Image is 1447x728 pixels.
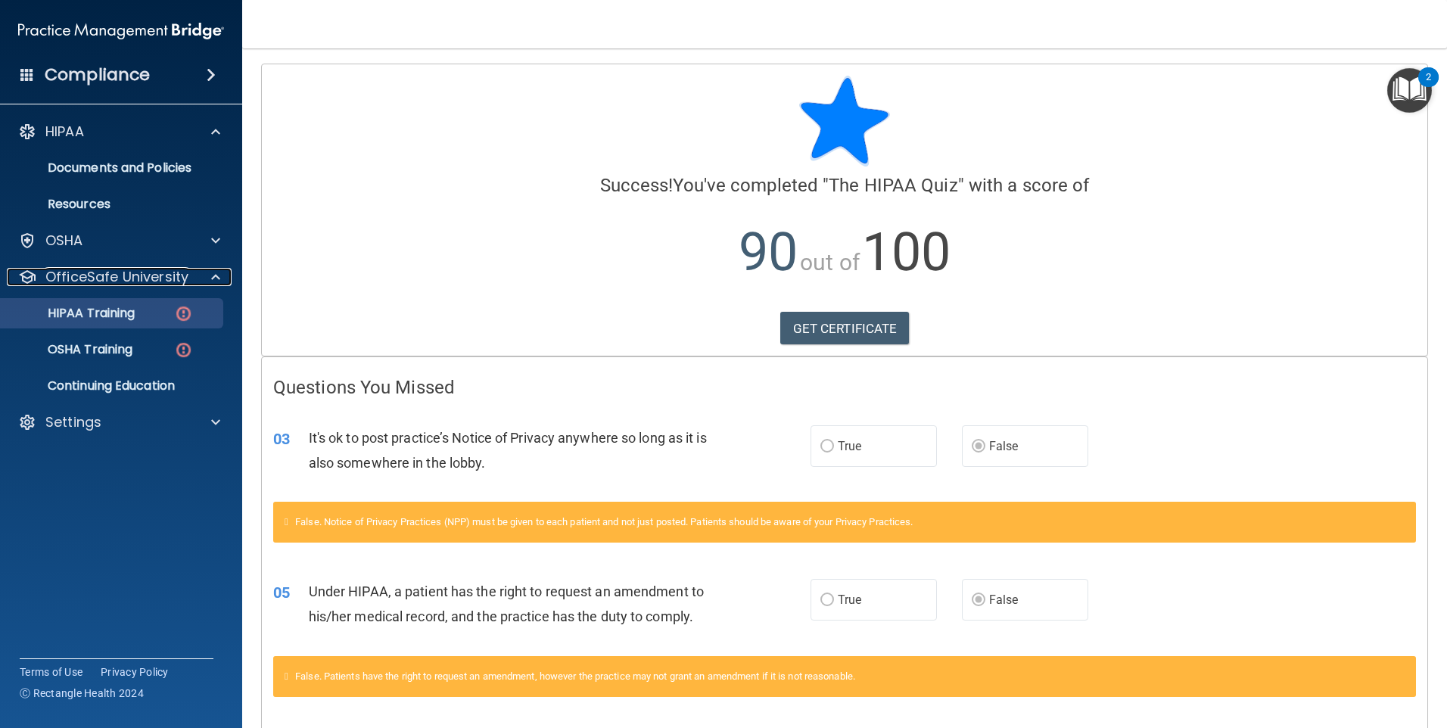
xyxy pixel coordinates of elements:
[20,664,82,680] a: Terms of Use
[10,378,216,394] p: Continuing Education
[972,595,985,606] input: False
[18,232,220,250] a: OSHA
[18,413,220,431] a: Settings
[273,430,290,448] span: 03
[101,664,169,680] a: Privacy Policy
[800,249,860,275] span: out of
[820,595,834,606] input: True
[273,583,290,602] span: 05
[18,123,220,141] a: HIPAA
[273,378,1416,397] h4: Questions You Missed
[174,304,193,323] img: danger-circle.6113f641.png
[309,583,704,624] span: Under HIPAA, a patient has the right to request an amendment to his/her medical record, and the p...
[45,413,101,431] p: Settings
[989,439,1019,453] span: False
[739,221,798,283] span: 90
[10,342,132,357] p: OSHA Training
[10,197,216,212] p: Resources
[838,593,861,607] span: True
[838,439,861,453] span: True
[972,441,985,453] input: False
[780,312,910,345] a: GET CERTIFICATE
[45,268,188,286] p: OfficeSafe University
[10,160,216,176] p: Documents and Policies
[862,221,951,283] span: 100
[295,516,913,527] span: False. Notice of Privacy Practices (NPP) must be given to each patient and not just posted. Patie...
[989,593,1019,607] span: False
[295,670,855,682] span: False. Patients have the right to request an amendment, however the practice may not grant an ame...
[600,175,674,196] span: Success!
[18,268,220,286] a: OfficeSafe University
[829,175,957,196] span: The HIPAA Quiz
[799,76,890,166] img: blue-star-rounded.9d042014.png
[20,686,144,701] span: Ⓒ Rectangle Health 2024
[273,176,1416,195] h4: You've completed " " with a score of
[820,441,834,453] input: True
[309,430,707,471] span: It's ok to post practice’s Notice of Privacy anywhere so long as it is also somewhere in the lobby.
[18,16,224,46] img: PMB logo
[174,341,193,359] img: danger-circle.6113f641.png
[1387,68,1432,113] button: Open Resource Center, 2 new notifications
[10,306,135,321] p: HIPAA Training
[45,123,84,141] p: HIPAA
[45,64,150,86] h4: Compliance
[45,232,83,250] p: OSHA
[1426,77,1431,97] div: 2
